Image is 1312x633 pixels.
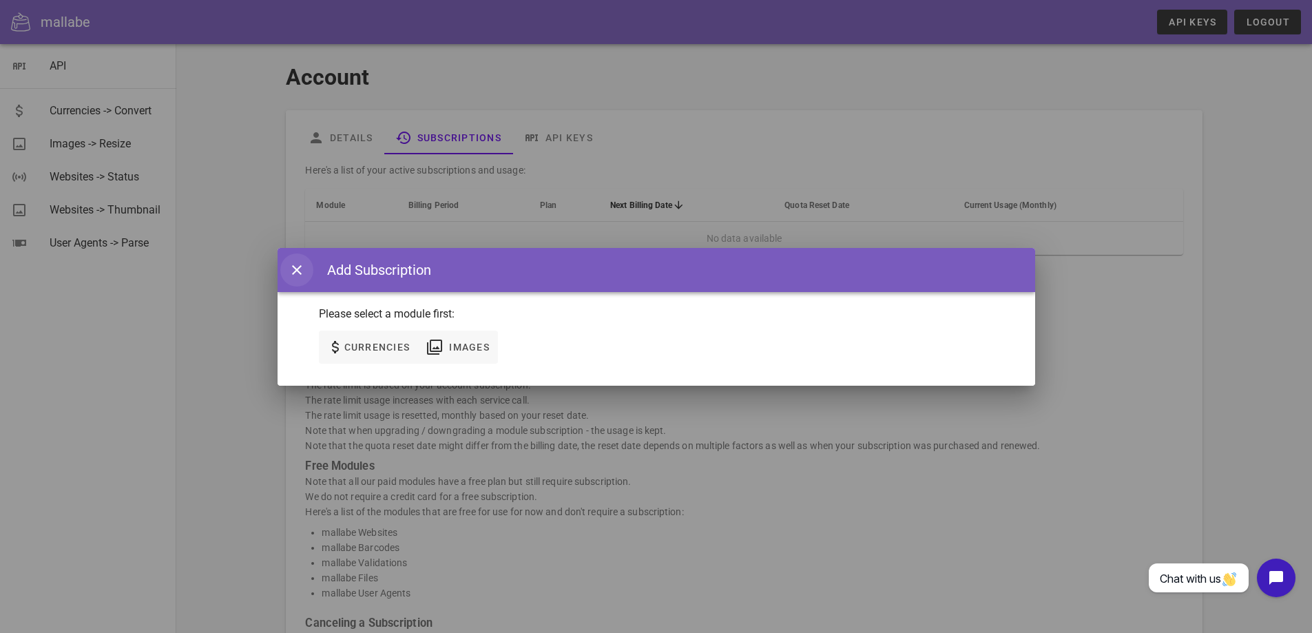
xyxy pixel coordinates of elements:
[418,331,498,364] button: Images
[313,260,431,280] div: Add Subscription
[448,342,490,353] span: Images
[319,331,419,364] button: Currencies
[319,306,994,322] p: Please select a module first:
[344,342,410,353] span: Currencies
